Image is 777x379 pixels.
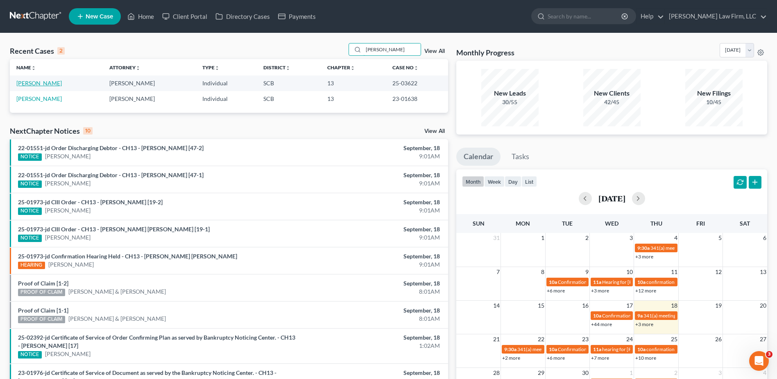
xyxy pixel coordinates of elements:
[635,288,656,294] a: +12 more
[18,262,45,269] div: HEARING
[593,313,601,319] span: 10a
[591,321,612,327] a: +44 more
[540,233,545,243] span: 1
[643,313,723,319] span: 341(a) meeting for [PERSON_NAME]
[57,47,65,55] div: 2
[591,288,609,294] a: +3 more
[18,235,42,242] div: NOTICE
[591,355,609,361] a: +7 more
[18,199,163,205] a: 25-01973-jd CIII Order - CH13 - [PERSON_NAME] [19-2]
[714,267,723,277] span: 12
[766,351,772,358] span: 3
[45,233,91,242] a: [PERSON_NAME]
[505,176,521,187] button: day
[635,253,653,260] a: +3 more
[18,280,68,287] a: Proof of Claim [1-2]
[136,66,140,71] i: unfold_more
[540,267,545,277] span: 8
[629,368,634,378] span: 1
[537,334,545,344] span: 22
[305,333,440,342] div: September, 18
[305,152,440,160] div: 9:01AM
[305,144,440,152] div: September, 18
[305,260,440,269] div: 9:01AM
[749,351,769,371] iframe: Intercom live chat
[196,75,257,91] td: Individual
[456,48,514,57] h3: Monthly Progress
[386,75,448,91] td: 25-03622
[759,267,767,277] span: 13
[504,346,516,352] span: 9:30a
[305,342,440,350] div: 1:02AM
[18,226,210,233] a: 25-01973-jd CIII Order - CH13 - [PERSON_NAME] [PERSON_NAME] [19-1]
[473,220,485,227] span: Sun
[257,75,321,91] td: SCB
[86,14,113,20] span: New Case
[602,313,696,319] span: Confirmation Hearing for [PERSON_NAME]
[481,98,539,106] div: 30/55
[305,369,440,377] div: September, 18
[537,368,545,378] span: 29
[602,279,714,285] span: Hearing for [PERSON_NAME] and [PERSON_NAME]
[605,220,618,227] span: Wed
[496,267,501,277] span: 7
[18,351,42,358] div: NOTICE
[625,267,634,277] span: 10
[481,89,539,98] div: New Leads
[68,288,166,296] a: [PERSON_NAME] & [PERSON_NAME]
[392,64,419,71] a: Case Nounfold_more
[549,279,557,285] span: 10a
[305,306,440,315] div: September, 18
[305,206,440,215] div: 9:01AM
[537,301,545,311] span: 15
[762,368,767,378] span: 4
[583,98,641,106] div: 42/45
[646,346,738,352] span: confirmation hearing for [PERSON_NAME]
[718,233,723,243] span: 5
[629,233,634,243] span: 3
[581,301,589,311] span: 16
[48,260,94,269] a: [PERSON_NAME]
[492,233,501,243] span: 31
[685,98,743,106] div: 10/45
[718,368,723,378] span: 3
[18,289,65,296] div: PROOF OF CLAIM
[635,321,653,327] a: +3 more
[386,91,448,106] td: 23-01638
[263,64,290,71] a: Districtunfold_more
[517,346,596,352] span: 341(a) meeting for [PERSON_NAME]
[305,171,440,179] div: September, 18
[547,355,565,361] a: +6 more
[670,334,678,344] span: 25
[696,220,705,227] span: Fri
[123,9,158,24] a: Home
[211,9,274,24] a: Directory Cases
[558,279,651,285] span: Confirmation hearing for [PERSON_NAME]
[202,64,220,71] a: Typeunfold_more
[83,127,93,135] div: 10
[18,180,42,188] div: NOTICE
[714,301,723,311] span: 19
[635,355,656,361] a: +10 more
[305,225,440,233] div: September, 18
[673,233,678,243] span: 4
[45,179,91,187] a: [PERSON_NAME]
[492,301,501,311] span: 14
[327,64,355,71] a: Chapterunfold_more
[350,66,355,71] i: unfold_more
[18,334,295,349] a: 25-02392-jd Certificate of Service of Order Confirming Plan as served by Bankruptcy Noticing Cent...
[759,334,767,344] span: 27
[521,176,537,187] button: list
[625,301,634,311] span: 17
[45,350,91,358] a: [PERSON_NAME]
[581,334,589,344] span: 23
[637,346,646,352] span: 10a
[321,91,386,106] td: 13
[492,368,501,378] span: 28
[484,176,505,187] button: week
[637,279,646,285] span: 10a
[196,91,257,106] td: Individual
[18,307,68,314] a: Proof of Claim [1-1]
[547,288,565,294] a: +6 more
[305,279,440,288] div: September, 18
